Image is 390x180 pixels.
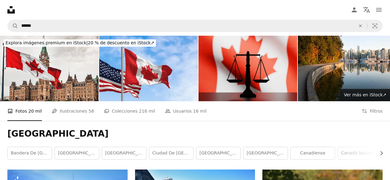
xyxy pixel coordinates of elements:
[149,147,193,159] a: ciudad de [GEOGRAPHIC_DATA]
[244,147,288,159] a: [GEOGRAPHIC_DATA]
[8,20,18,32] button: Buscar en Unsplash
[6,40,154,45] span: 20 % de descuento en iStock ↗
[354,20,367,32] button: Borrar
[8,147,52,159] a: Bandera de [GEOGRAPHIC_DATA]
[360,4,373,16] button: Idioma
[340,89,390,101] a: Ver más en iStock↗
[55,147,99,159] a: [GEOGRAPHIC_DATA]
[7,128,383,139] h1: [GEOGRAPHIC_DATA]
[193,108,207,114] span: 16 mil
[104,101,155,121] a: Colecciones 216 mil
[376,147,383,159] button: desplazar lista a la derecha
[291,147,335,159] a: canadiense
[344,92,386,97] span: Ver más en iStock ↗
[199,36,297,101] img: Escala de justicia en silueta frente a una bandera canadiense
[99,36,198,101] img: Banderas nacionales de Canadá y Estados Unidos ondeando al viento en un día despejado
[165,101,207,121] a: Usuarios 16 mil
[196,147,240,159] a: [GEOGRAPHIC_DATA]
[348,4,360,16] a: Iniciar sesión / Registrarse
[373,4,385,16] button: Menú
[338,147,382,159] a: Canadá Naturaleza
[102,147,146,159] a: [GEOGRAPHIC_DATA]
[6,40,88,45] span: Explora imágenes premium en iStock |
[7,20,383,32] form: Encuentra imágenes en todo el sitio
[88,108,94,114] span: 58
[7,6,15,14] a: Inicio — Unsplash
[367,20,382,32] button: Búsqueda visual
[52,101,94,121] a: Ilustraciones 58
[362,101,383,121] button: Filtros
[139,108,155,114] span: 216 mil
